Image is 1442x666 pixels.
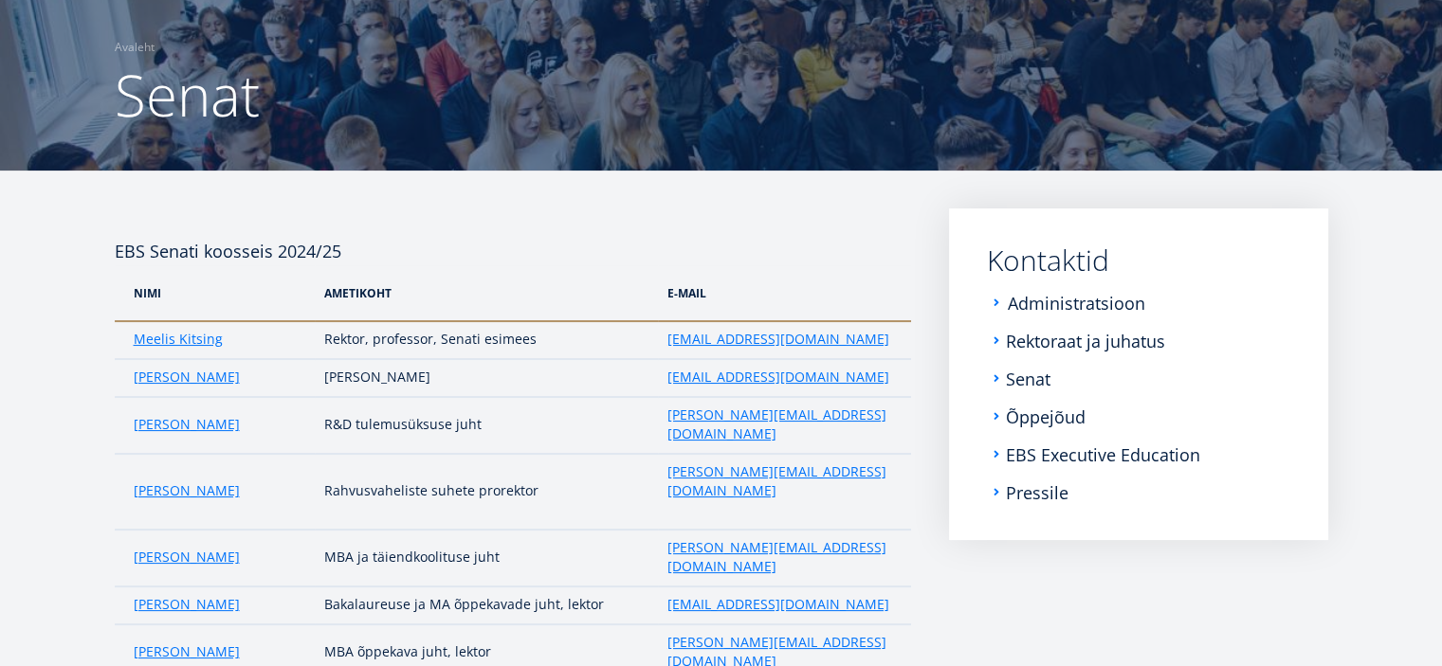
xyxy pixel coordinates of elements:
[667,405,892,443] a: [PERSON_NAME][EMAIL_ADDRESS][DOMAIN_NAME]
[667,330,889,349] a: [EMAIL_ADDRESS][DOMAIN_NAME]
[667,595,889,614] a: [EMAIL_ADDRESS][DOMAIN_NAME]
[134,481,240,500] a: [PERSON_NAME]
[1008,294,1145,313] a: Administratsioon
[134,368,240,387] a: [PERSON_NAME]
[315,321,658,359] td: Rektor, professor, Senati esimees
[134,548,240,567] a: [PERSON_NAME]
[315,454,658,530] td: Rahvusvaheliste suhete prorektor
[667,368,889,387] a: [EMAIL_ADDRESS][DOMAIN_NAME]
[658,265,911,321] th: e-Mail
[667,462,892,500] a: [PERSON_NAME][EMAIL_ADDRESS][DOMAIN_NAME]
[134,415,240,434] a: [PERSON_NAME]
[315,586,658,624] td: Bakalaureuse ja MA õppekavade juht, lektor
[115,38,155,57] a: Avaleht
[1006,332,1165,351] a: Rektoraat ja juhatus
[115,56,260,134] span: Senat
[1006,407,1086,426] a: Õppejõud
[1006,445,1200,464] a: EBS Executive Education
[134,642,240,661] a: [PERSON_NAME]
[134,595,240,614] a: [PERSON_NAME]
[134,330,223,349] a: Meelis Kitsing
[315,265,658,321] th: AMetikoht
[667,538,892,576] a: [PERSON_NAME][EMAIL_ADDRESS][DOMAIN_NAME]
[1006,369,1050,388] a: Senat
[987,246,1290,275] a: Kontaktid
[315,359,658,397] td: [PERSON_NAME]
[115,208,911,265] h4: EBS Senati koosseis 2024/25
[1006,483,1068,502] a: Pressile
[315,530,658,586] td: MBA ja täiendkoolituse juht
[315,397,658,454] td: R&D tulemusüksuse juht
[115,265,315,321] th: NIMI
